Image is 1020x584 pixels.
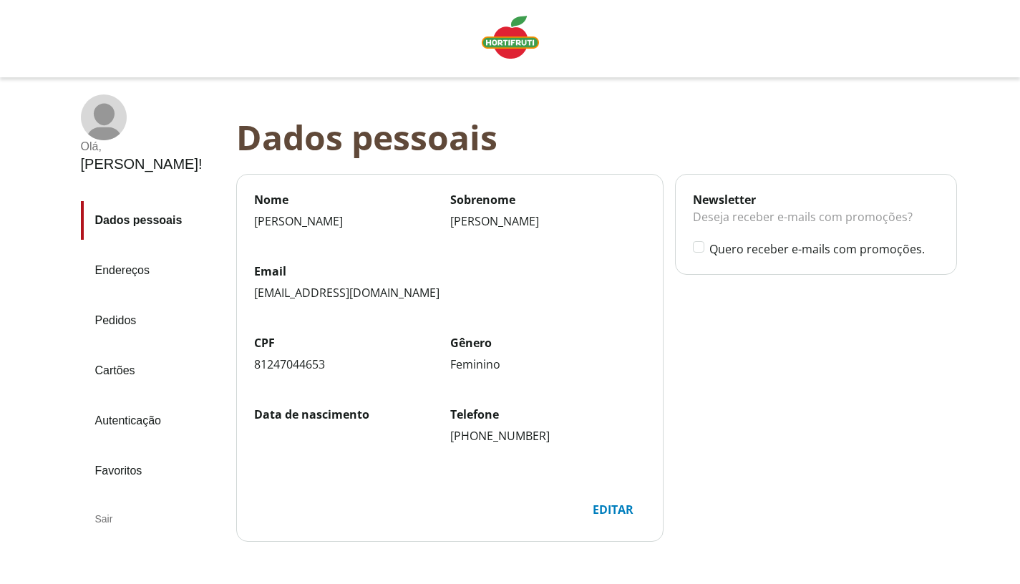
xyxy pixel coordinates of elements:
[81,201,225,240] a: Dados pessoais
[450,213,646,229] div: [PERSON_NAME]
[450,407,646,422] label: Telefone
[81,401,225,440] a: Autenticação
[254,356,450,372] div: 81247044653
[254,213,450,229] div: [PERSON_NAME]
[81,351,225,390] a: Cartões
[693,192,938,208] div: Newsletter
[81,156,203,172] div: [PERSON_NAME] !
[81,301,225,340] a: Pedidos
[709,241,938,257] label: Quero receber e-mails com promoções.
[254,285,646,301] div: [EMAIL_ADDRESS][DOMAIN_NAME]
[254,192,450,208] label: Nome
[476,10,545,67] a: Logo
[81,251,225,290] a: Endereços
[482,16,539,59] img: Logo
[254,263,646,279] label: Email
[450,192,646,208] label: Sobrenome
[450,335,646,351] label: Gênero
[450,356,646,372] div: Feminino
[581,495,646,524] button: Editar
[450,428,646,444] div: [PHONE_NUMBER]
[254,335,450,351] label: CPF
[693,208,938,240] div: Deseja receber e-mails com promoções?
[581,496,645,523] div: Editar
[236,117,968,157] div: Dados pessoais
[81,452,225,490] a: Favoritos
[81,502,225,536] div: Sair
[254,407,450,422] label: Data de nascimento
[81,140,203,153] div: Olá ,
